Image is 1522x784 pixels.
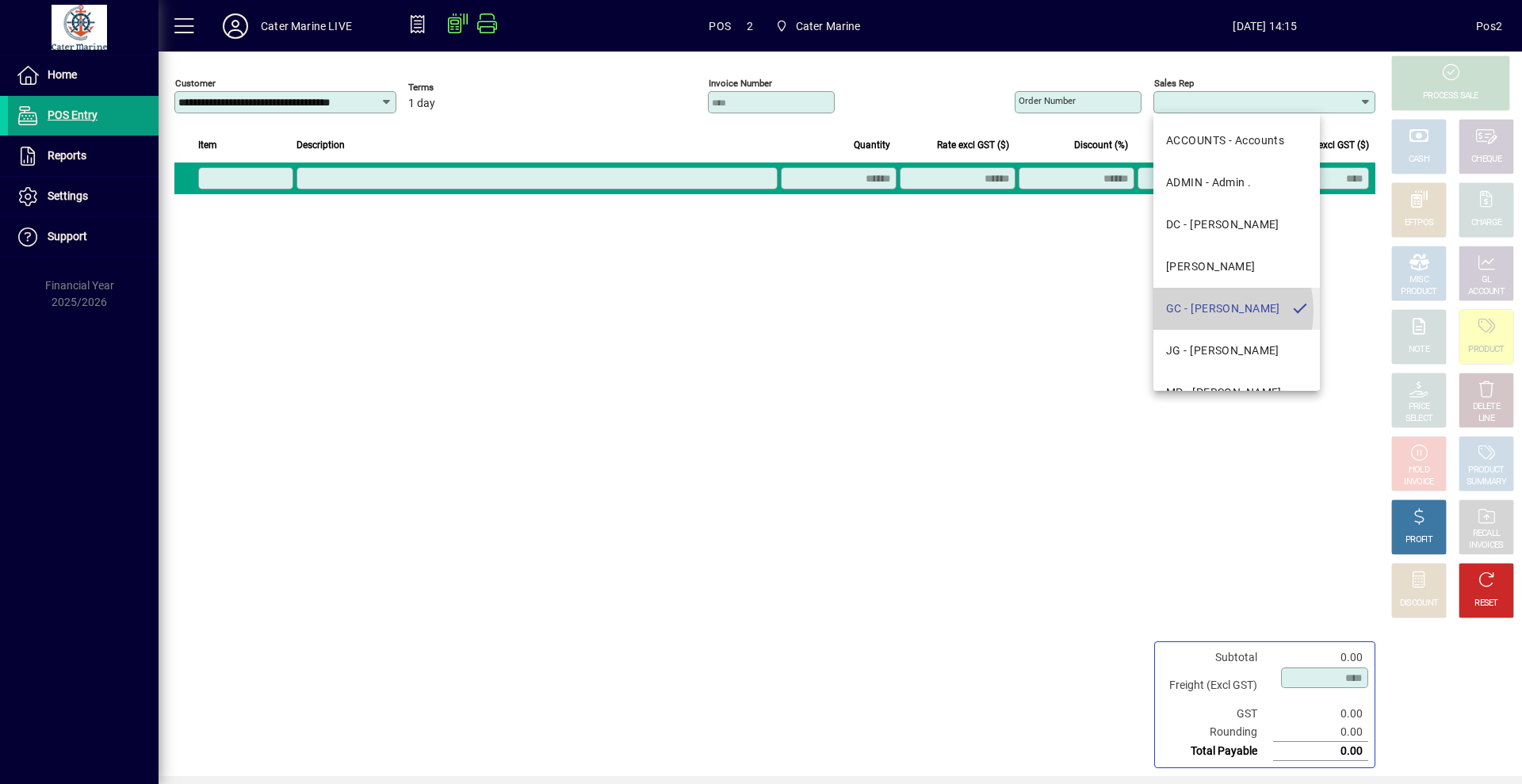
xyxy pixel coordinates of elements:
[937,136,1009,154] span: Rate excl GST ($)
[1405,413,1433,425] div: SELECT
[796,13,861,39] span: Cater Marine
[1482,274,1492,286] div: GL
[1471,217,1502,229] div: CHARGE
[1409,154,1429,166] div: CASH
[1404,476,1433,488] div: INVOICE
[1273,705,1368,723] td: 0.00
[1468,286,1505,298] div: ACCOUNT
[1161,705,1273,723] td: GST
[1469,540,1503,552] div: INVOICES
[1215,136,1247,154] span: GST ($)
[769,12,867,40] span: Cater Marine
[1161,667,1273,705] td: Freight (Excl GST)
[296,136,345,154] span: Description
[261,13,352,39] div: Cater Marine LIVE
[1473,528,1501,540] div: RECALL
[1273,723,1368,742] td: 0.00
[709,78,772,89] mat-label: Invoice number
[1161,723,1273,742] td: Rounding
[48,149,86,162] span: Reports
[408,82,503,93] span: Terms
[1478,413,1494,425] div: LINE
[1273,742,1368,761] td: 0.00
[198,136,217,154] span: Item
[1019,95,1076,106] mat-label: Order number
[1423,90,1478,102] div: PROCESS SALE
[48,189,88,202] span: Settings
[1409,465,1429,476] div: HOLD
[408,98,435,110] span: 1 day
[48,109,98,121] span: POS Entry
[1161,648,1273,667] td: Subtotal
[8,136,159,176] a: Reports
[1409,401,1430,413] div: PRICE
[1054,13,1477,39] span: [DATE] 14:15
[1287,136,1369,154] span: Extend excl GST ($)
[1400,598,1438,610] div: DISCOUNT
[8,217,159,257] a: Support
[709,13,731,39] span: POS
[1154,78,1194,89] mat-label: Sales rep
[48,68,77,81] span: Home
[747,13,753,39] span: 2
[8,55,159,95] a: Home
[1467,476,1506,488] div: SUMMARY
[1273,648,1368,667] td: 0.00
[1401,286,1436,298] div: PRODUCT
[854,136,890,154] span: Quantity
[1468,465,1504,476] div: PRODUCT
[1405,217,1434,229] div: EFTPOS
[1405,534,1432,546] div: PROFIT
[1409,344,1429,356] div: NOTE
[210,12,261,40] button: Profile
[48,230,87,243] span: Support
[1473,401,1500,413] div: DELETE
[1474,598,1498,610] div: RESET
[1468,344,1504,356] div: PRODUCT
[175,78,216,89] mat-label: Customer
[8,177,159,216] a: Settings
[1409,274,1428,286] div: MISC
[1471,154,1501,166] div: CHEQUE
[1161,742,1273,761] td: Total Payable
[1476,13,1502,39] div: Pos2
[1074,136,1128,154] span: Discount (%)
